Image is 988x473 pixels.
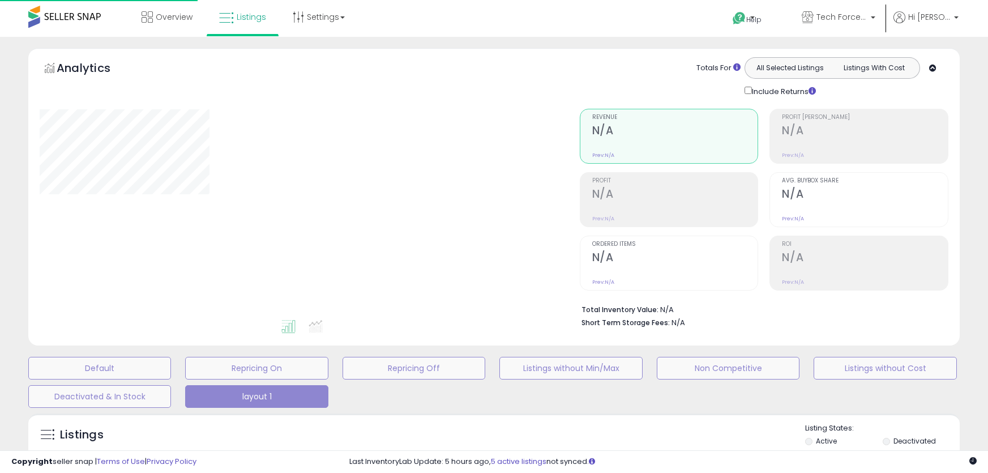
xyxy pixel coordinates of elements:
small: Prev: N/A [782,279,804,285]
b: Total Inventory Value: [581,305,658,314]
h2: N/A [592,251,758,266]
small: Prev: N/A [782,215,804,222]
a: Hi [PERSON_NAME] [893,11,959,37]
button: Repricing Off [343,357,485,380]
small: Prev: N/A [592,152,614,159]
div: Include Returns [736,84,829,97]
div: seller snap | | [11,457,196,467]
span: Profit [PERSON_NAME] [782,114,948,121]
button: Repricing On [185,357,328,380]
button: Listings without Cost [814,357,956,380]
span: Avg. Buybox Share [782,178,948,184]
span: Revenue [592,114,758,121]
span: ROI [782,241,948,248]
span: Tech Force Supplies [816,11,867,23]
button: Non Competitive [657,357,799,380]
button: Listings With Cost [832,61,916,75]
button: Listings without Min/Max [499,357,642,380]
li: N/A [581,302,940,316]
span: Profit [592,178,758,184]
button: layout 1 [185,385,328,408]
span: Ordered Items [592,241,758,248]
h2: N/A [782,188,948,203]
span: Help [746,15,762,24]
div: Totals For [696,63,741,74]
strong: Copyright [11,456,53,467]
span: N/A [672,317,685,328]
span: Hi [PERSON_NAME] [908,11,951,23]
h2: N/A [592,188,758,203]
button: Default [28,357,171,380]
button: All Selected Listings [748,61,832,75]
small: Prev: N/A [782,152,804,159]
small: Prev: N/A [592,279,614,285]
small: Prev: N/A [592,215,614,222]
h2: N/A [592,124,758,139]
span: Listings [237,11,266,23]
button: Deactivated & In Stock [28,385,171,408]
span: Overview [156,11,193,23]
a: Help [724,3,784,37]
i: Get Help [732,11,746,25]
h5: Analytics [57,60,132,79]
h2: N/A [782,251,948,266]
h2: N/A [782,124,948,139]
b: Short Term Storage Fees: [581,318,670,327]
